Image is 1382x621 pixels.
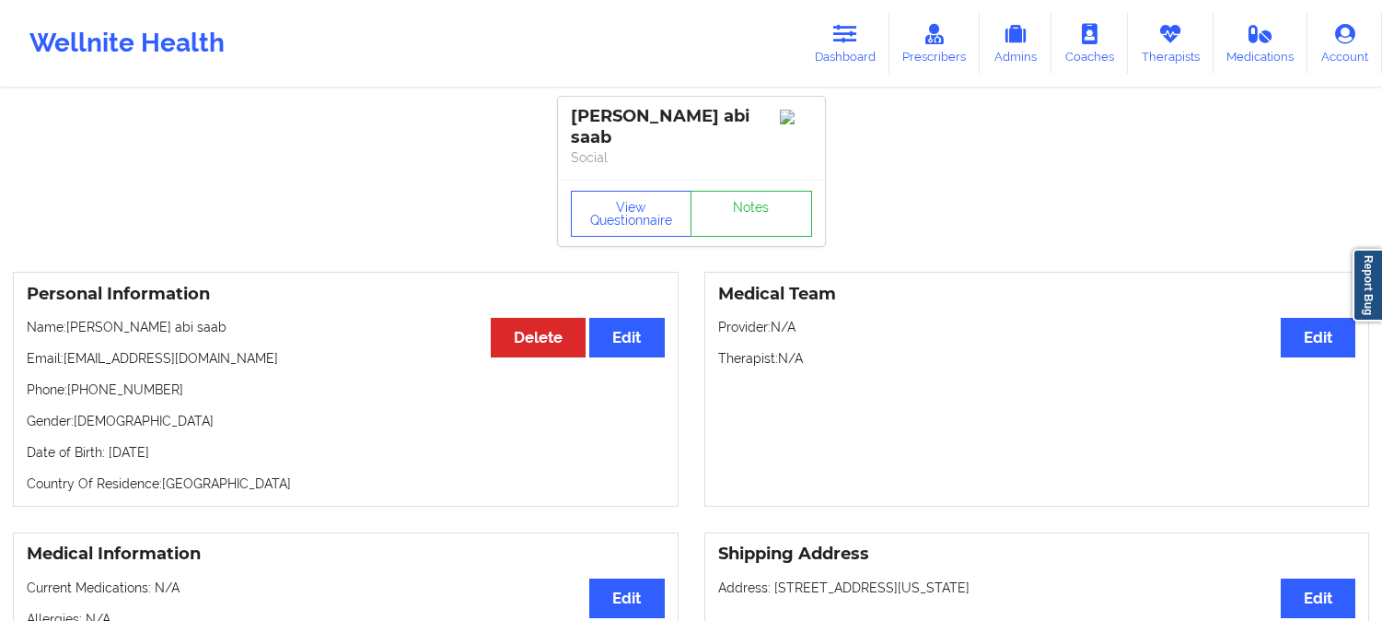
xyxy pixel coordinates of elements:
p: Email: [EMAIL_ADDRESS][DOMAIN_NAME] [27,349,665,368]
h3: Medical Team [718,284,1356,305]
p: Provider: N/A [718,318,1356,336]
div: [PERSON_NAME] abi saab [571,106,812,148]
a: Dashboard [801,13,889,74]
h3: Personal Information [27,284,665,305]
a: Prescribers [889,13,981,74]
button: View Questionnaire [571,191,692,237]
button: Edit [589,318,664,357]
p: Name: [PERSON_NAME] abi saab [27,318,665,336]
p: Gender: [DEMOGRAPHIC_DATA] [27,412,665,430]
p: Therapist: N/A [718,349,1356,368]
p: Social [571,148,812,167]
a: Coaches [1051,13,1128,74]
button: Edit [1281,579,1355,618]
h3: Medical Information [27,544,665,565]
p: Current Medications: N/A [27,579,665,597]
a: Report Bug [1353,249,1382,322]
a: Admins [980,13,1051,74]
button: Edit [1281,318,1355,357]
a: Therapists [1128,13,1214,74]
button: Delete [491,318,586,357]
p: Date of Birth: [DATE] [27,443,665,462]
a: Medications [1214,13,1308,74]
img: Image%2Fplaceholer-image.png [780,110,812,124]
p: Address: [STREET_ADDRESS][US_STATE] [718,579,1356,597]
p: Country Of Residence: [GEOGRAPHIC_DATA] [27,475,665,493]
p: Phone: [PHONE_NUMBER] [27,381,665,399]
a: Account [1307,13,1382,74]
button: Edit [589,579,664,618]
a: Notes [691,191,812,237]
h3: Shipping Address [718,544,1356,565]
